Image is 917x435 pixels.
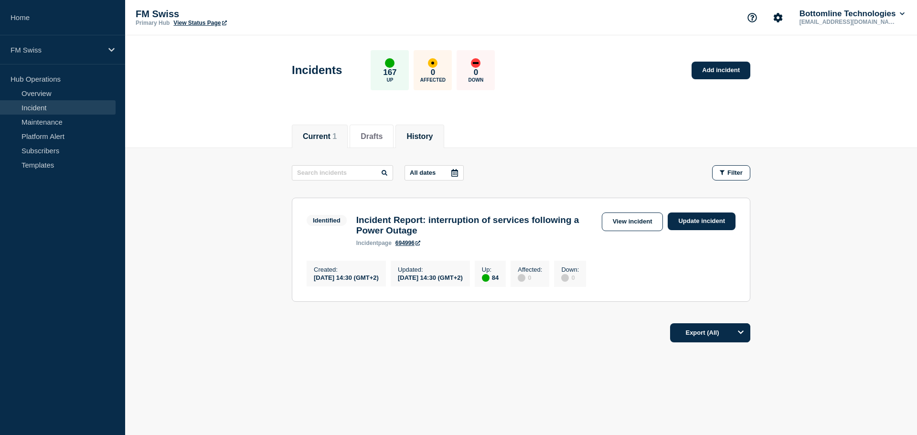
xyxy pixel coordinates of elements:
[420,77,446,83] p: Affected
[356,215,597,236] h3: Incident Report: interruption of services following a Power Outage
[332,132,337,140] span: 1
[292,64,342,77] h1: Incidents
[356,240,392,246] p: page
[398,266,463,273] p: Updated :
[731,323,750,342] button: Options
[431,68,435,77] p: 0
[136,20,170,26] p: Primary Hub
[561,274,569,282] div: disabled
[428,58,437,68] div: affected
[356,240,378,246] span: incident
[292,165,393,180] input: Search incidents
[482,273,499,282] div: 84
[361,132,383,141] button: Drafts
[11,46,102,54] p: FM Swiss
[307,215,347,226] span: Identified
[386,77,393,83] p: Up
[668,212,736,230] a: Update incident
[410,169,436,176] p: All dates
[385,58,395,68] div: up
[314,273,379,281] div: [DATE] 14:30 (GMT+2)
[173,20,226,26] a: View Status Page
[798,9,906,19] button: Bottomline Technologies
[518,266,542,273] p: Affected :
[692,62,750,79] a: Add incident
[602,212,663,231] a: View incident
[383,68,396,77] p: 167
[742,8,762,28] button: Support
[303,132,337,141] button: Current 1
[561,266,579,273] p: Down :
[395,240,420,246] a: 694996
[405,165,464,180] button: All dates
[474,68,478,77] p: 0
[136,9,327,20] p: FM Swiss
[314,266,379,273] p: Created :
[670,323,750,342] button: Export (All)
[518,273,542,282] div: 0
[482,266,499,273] p: Up :
[482,274,490,282] div: up
[561,273,579,282] div: 0
[768,8,788,28] button: Account settings
[712,165,750,180] button: Filter
[406,132,433,141] button: History
[727,169,743,176] span: Filter
[798,19,897,25] p: [EMAIL_ADDRESS][DOMAIN_NAME]
[398,273,463,281] div: [DATE] 14:30 (GMT+2)
[471,58,480,68] div: down
[518,274,525,282] div: disabled
[469,77,484,83] p: Down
